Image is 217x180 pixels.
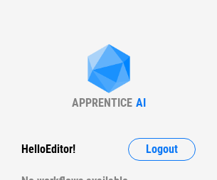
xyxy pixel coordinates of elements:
div: AI [136,96,146,110]
img: Apprentice AI [80,44,137,96]
div: APPRENTICE [72,96,132,110]
div: Hello Editor ! [21,138,75,161]
button: Logout [128,138,196,161]
span: Logout [146,144,178,155]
